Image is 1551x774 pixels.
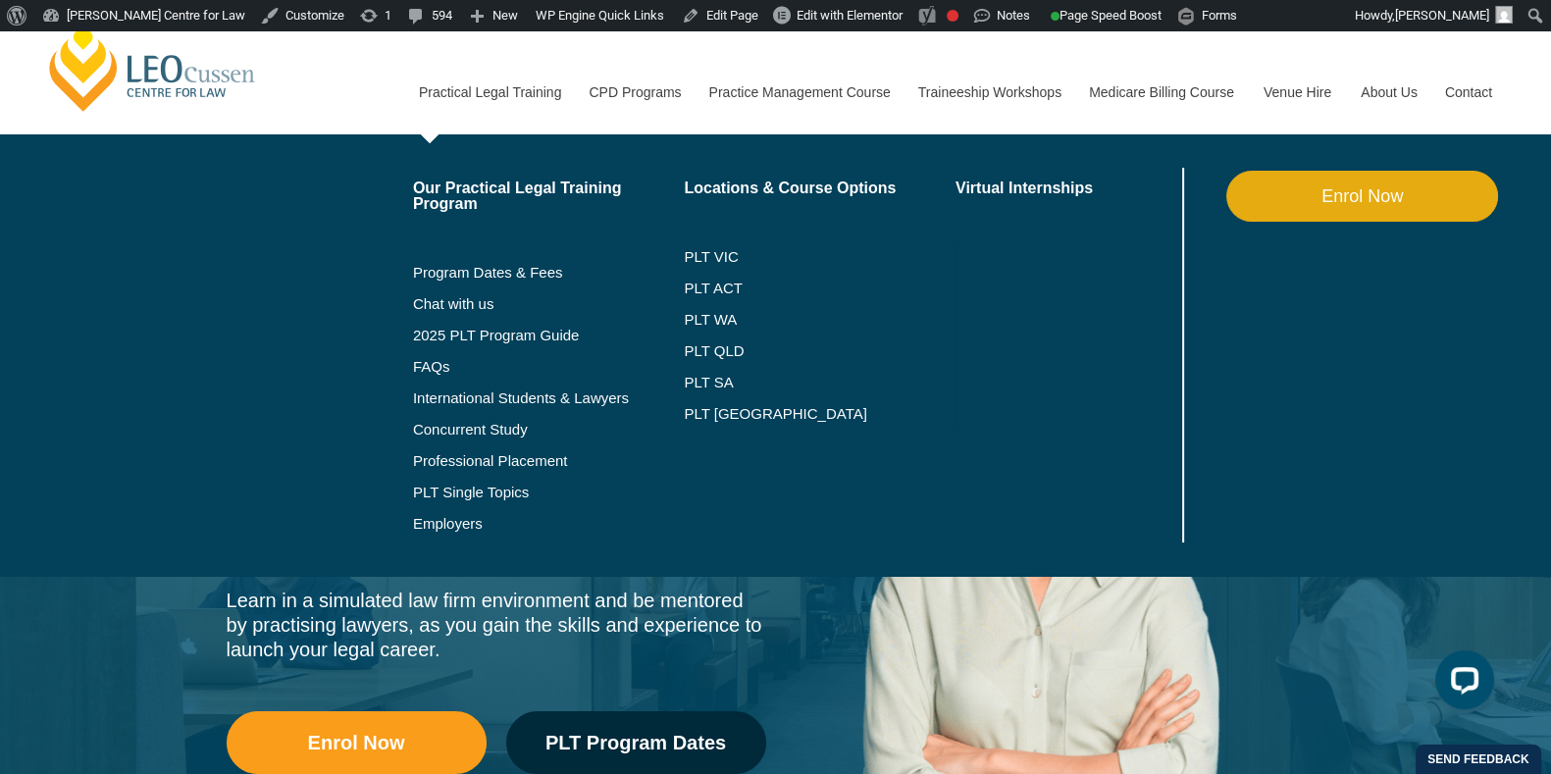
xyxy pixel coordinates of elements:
a: 2025 PLT Program Guide [413,328,636,343]
a: PLT Program Dates [506,711,766,774]
a: Chat with us [413,296,685,312]
a: Practice Management Course [695,50,904,134]
a: Our Practical Legal Training Program [413,181,685,212]
a: About Us [1346,50,1430,134]
a: PLT QLD [684,343,956,359]
a: Locations & Course Options [684,181,956,196]
a: FAQs [413,359,685,375]
a: PLT ACT [684,281,956,296]
span: PLT Program Dates [545,733,726,752]
a: Contact [1430,50,1507,134]
a: Virtual Internships [956,181,1178,196]
span: Enrol Now [308,733,405,752]
span: [PERSON_NAME] [1395,8,1489,23]
a: PLT SA [684,375,956,390]
a: Concurrent Study [413,422,685,438]
div: Learn in a simulated law firm environment and be mentored by practising lawyers, as you gain the ... [227,589,766,662]
a: PLT Single Topics [413,485,685,500]
a: [PERSON_NAME] Centre for Law [44,22,261,114]
a: Venue Hire [1249,50,1346,134]
iframe: LiveChat chat widget [1420,643,1502,725]
a: PLT WA [684,312,906,328]
a: Practical Legal Training [404,50,575,134]
a: CPD Programs [574,50,694,134]
a: International Students & Lawyers [413,390,685,406]
a: Traineeship Workshops [904,50,1074,134]
a: PLT VIC [684,249,956,265]
a: Employers [413,516,685,532]
span: Edit with Elementor [797,8,903,23]
a: Enrol Now [227,711,487,774]
a: Professional Placement [413,453,685,469]
div: Focus keyphrase not set [947,10,958,22]
a: Enrol Now [1226,171,1498,222]
a: Medicare Billing Course [1074,50,1249,134]
a: PLT [GEOGRAPHIC_DATA] [684,406,956,422]
a: Program Dates & Fees [413,265,685,281]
